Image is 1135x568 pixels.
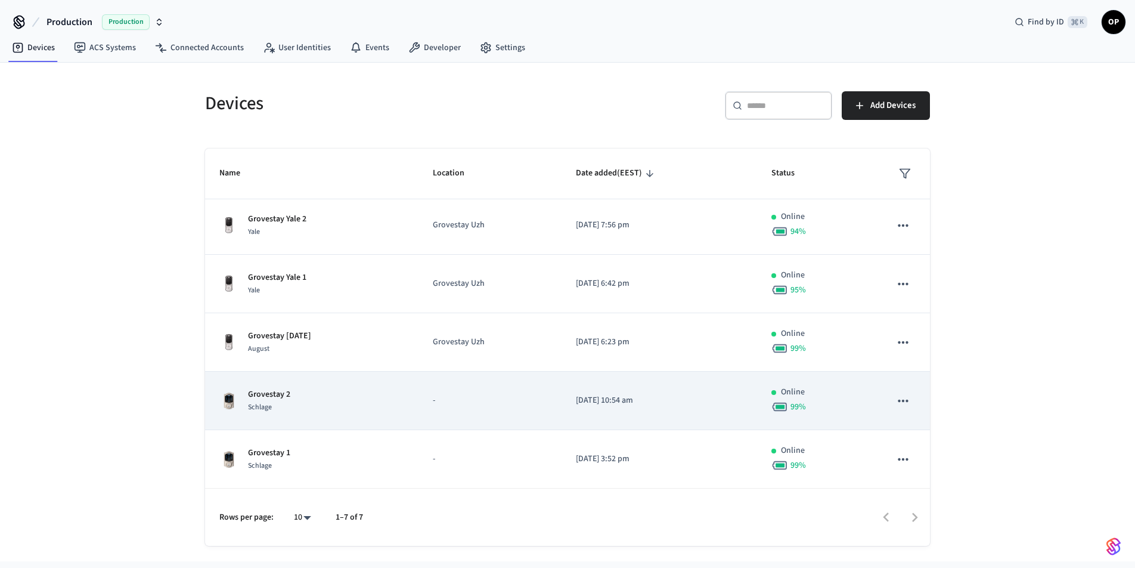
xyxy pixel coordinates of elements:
[64,37,145,58] a: ACS Systems
[790,284,806,296] span: 95 %
[399,37,470,58] a: Developer
[219,450,238,469] img: Schlage Sense Smart Deadbolt with Camelot Trim, Front
[219,511,274,524] p: Rows per page:
[46,15,92,29] span: Production
[1005,11,1097,33] div: Find by ID⌘ K
[248,213,306,226] p: Grovestay Yale 2
[576,164,658,183] span: Date added(EEST)
[248,285,260,295] span: Yale
[433,164,480,183] span: Location
[205,91,560,116] h5: Devices
[248,271,306,284] p: Grovestay Yale 1
[781,386,805,399] p: Online
[219,333,238,352] img: Yale Assure Touchscreen Wifi Smart Lock, Satin Nickel, Front
[790,401,806,413] span: 99 %
[248,388,290,401] p: Grovestay 2
[790,226,806,237] span: 94 %
[248,461,272,471] span: Schlage
[433,219,547,231] p: Grovestay Uzh
[248,447,290,459] p: Grovestay 1
[433,277,547,290] p: Grovestay Uzh
[433,336,547,348] p: Grovestay Uzh
[576,336,743,348] p: [DATE] 6:23 pm
[790,342,806,354] span: 99 %
[781,328,805,340] p: Online
[576,219,743,231] p: [DATE] 7:56 pm
[576,277,743,290] p: [DATE] 6:42 pm
[870,98,916,113] span: Add Devices
[790,459,806,471] span: 99 %
[576,453,743,465] p: [DATE] 3:52 pm
[253,37,340,58] a: User Identities
[248,227,260,237] span: Yale
[288,509,317,526] div: 10
[336,511,363,524] p: 1–7 of 7
[1103,11,1124,33] span: OP
[781,444,805,457] p: Online
[781,269,805,282] p: Online
[248,402,272,412] span: Schlage
[219,164,256,183] span: Name
[1106,537,1121,556] img: SeamLogoGradient.69752ec5.svg
[219,216,238,235] img: Yale Assure Touchscreen Wifi Smart Lock, Satin Nickel, Front
[842,91,930,120] button: Add Devices
[771,164,810,183] span: Status
[576,394,743,407] p: [DATE] 10:54 am
[1028,16,1064,28] span: Find by ID
[219,391,238,410] img: Schlage Sense Smart Deadbolt with Camelot Trim, Front
[433,453,547,465] p: -
[1068,16,1087,28] span: ⌘ K
[102,14,150,30] span: Production
[2,37,64,58] a: Devices
[145,37,253,58] a: Connected Accounts
[248,344,269,354] span: August
[340,37,399,58] a: Events
[433,394,547,407] p: -
[205,33,930,489] table: sticky table
[1102,10,1125,34] button: OP
[219,274,238,294] img: Yale Assure Touchscreen Wifi Smart Lock, Satin Nickel, Front
[248,330,311,342] p: Grovestay [DATE]
[781,211,805,223] p: Online
[470,37,535,58] a: Settings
